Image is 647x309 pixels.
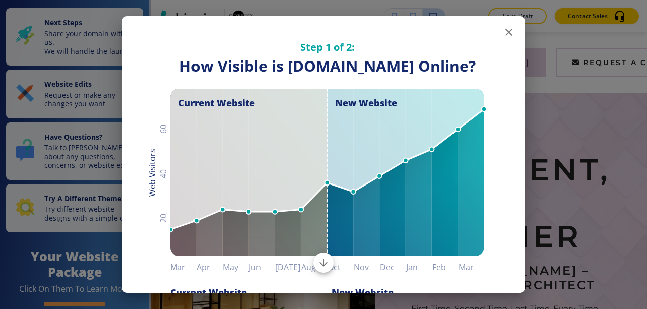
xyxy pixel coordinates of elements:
button: Scroll to bottom [313,253,334,273]
h6: Jun [249,260,275,274]
h6: Aug [301,260,328,274]
h6: [DATE] [275,260,301,274]
h6: Dec [380,260,406,274]
h6: May [223,260,249,274]
h6: Feb [432,260,459,274]
h6: Mar [170,260,197,274]
h6: New Website [332,286,394,298]
h6: Current Website [170,286,247,298]
h6: Jan [406,260,432,274]
h6: Oct [328,260,354,274]
h6: Mar [459,260,485,274]
h6: Nov [354,260,380,274]
h6: Apr [197,260,223,274]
